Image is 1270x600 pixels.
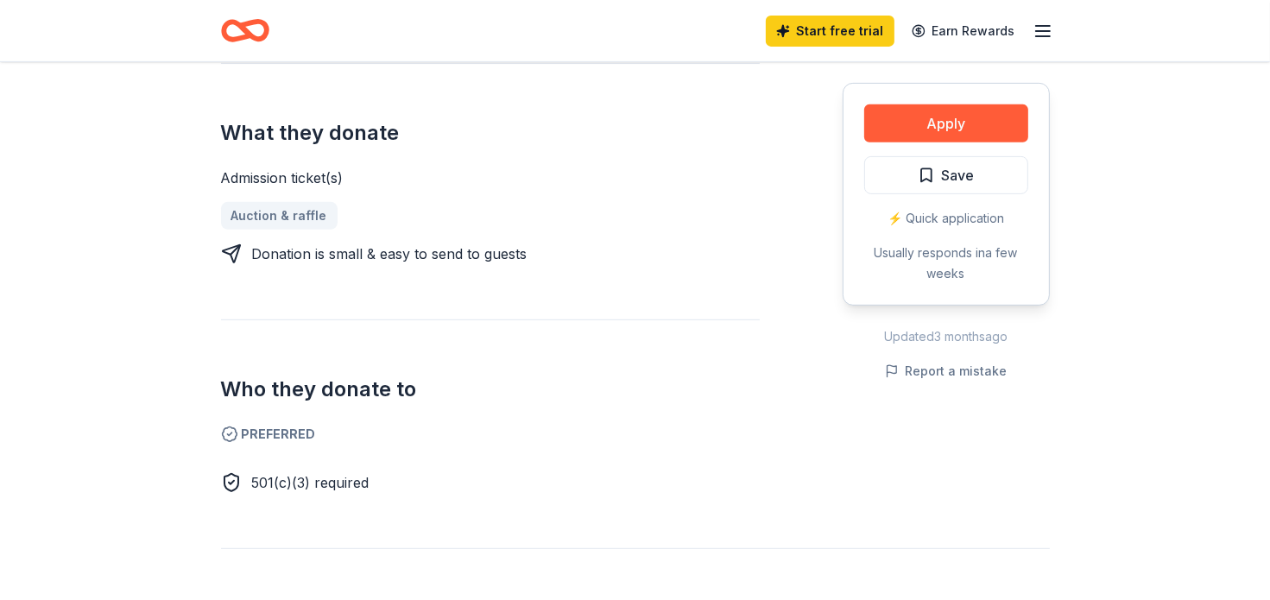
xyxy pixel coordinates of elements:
button: Report a mistake [885,361,1008,382]
h2: Who they donate to [221,376,760,403]
div: Admission ticket(s) [221,167,760,188]
a: Home [221,10,269,51]
span: 501(c)(3) required [252,474,370,491]
button: Apply [864,104,1028,142]
h2: What they donate [221,119,760,147]
div: Donation is small & easy to send to guests [252,243,528,264]
div: Updated 3 months ago [843,326,1050,347]
a: Earn Rewards [901,16,1026,47]
div: Usually responds in a few weeks [864,243,1028,284]
span: Save [942,164,975,186]
div: ⚡️ Quick application [864,208,1028,229]
a: Start free trial [766,16,894,47]
button: Save [864,156,1028,194]
span: Preferred [221,424,760,445]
